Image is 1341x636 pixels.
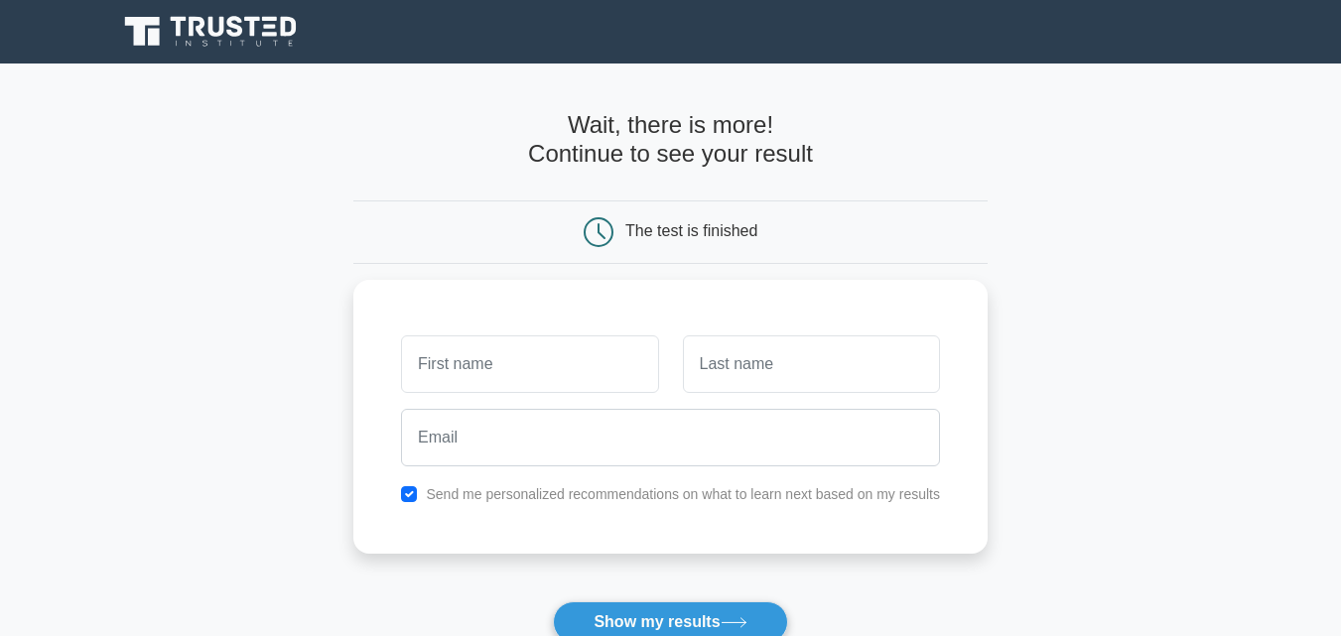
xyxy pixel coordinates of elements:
input: Email [401,409,940,466]
label: Send me personalized recommendations on what to learn next based on my results [426,486,940,502]
div: The test is finished [625,222,757,239]
input: Last name [683,335,940,393]
input: First name [401,335,658,393]
h4: Wait, there is more! Continue to see your result [353,111,988,169]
